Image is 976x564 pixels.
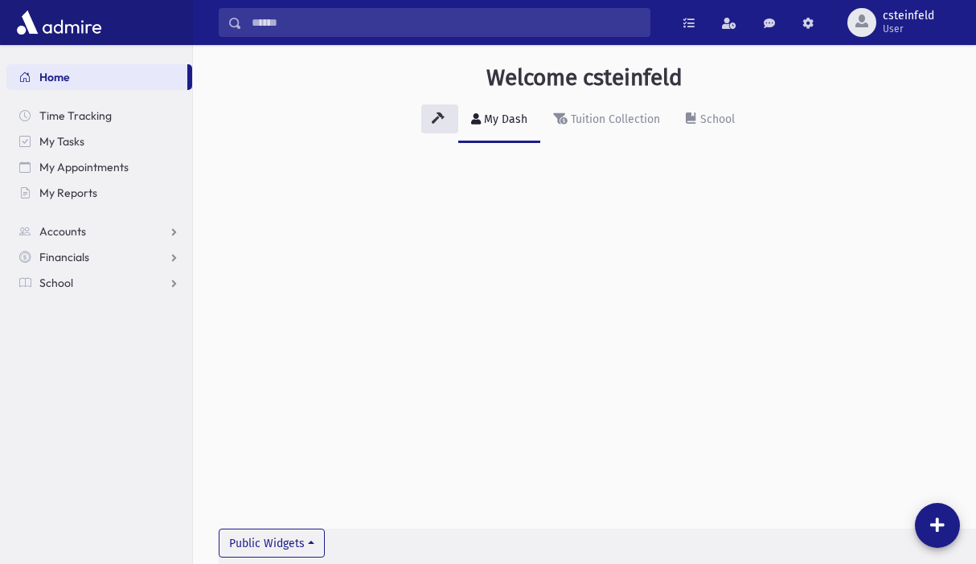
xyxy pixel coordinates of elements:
[39,134,84,149] span: My Tasks
[39,70,70,84] span: Home
[481,112,527,126] div: My Dash
[39,224,86,239] span: Accounts
[673,98,748,143] a: School
[39,160,129,174] span: My Appointments
[6,129,192,154] a: My Tasks
[486,64,683,92] h3: Welcome csteinfeld
[13,6,105,39] img: AdmirePro
[697,112,735,126] div: School
[6,219,192,244] a: Accounts
[39,186,97,200] span: My Reports
[6,64,187,90] a: Home
[6,154,192,180] a: My Appointments
[219,529,325,558] button: Public Widgets
[540,98,673,143] a: Tuition Collection
[242,8,650,37] input: Search
[39,108,112,123] span: Time Tracking
[6,244,192,270] a: Financials
[6,180,192,206] a: My Reports
[883,10,934,22] span: csteinfeld
[6,103,192,129] a: Time Tracking
[6,270,192,296] a: School
[883,22,934,35] span: User
[39,250,89,264] span: Financials
[458,98,540,143] a: My Dash
[39,276,73,290] span: School
[568,112,660,126] div: Tuition Collection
